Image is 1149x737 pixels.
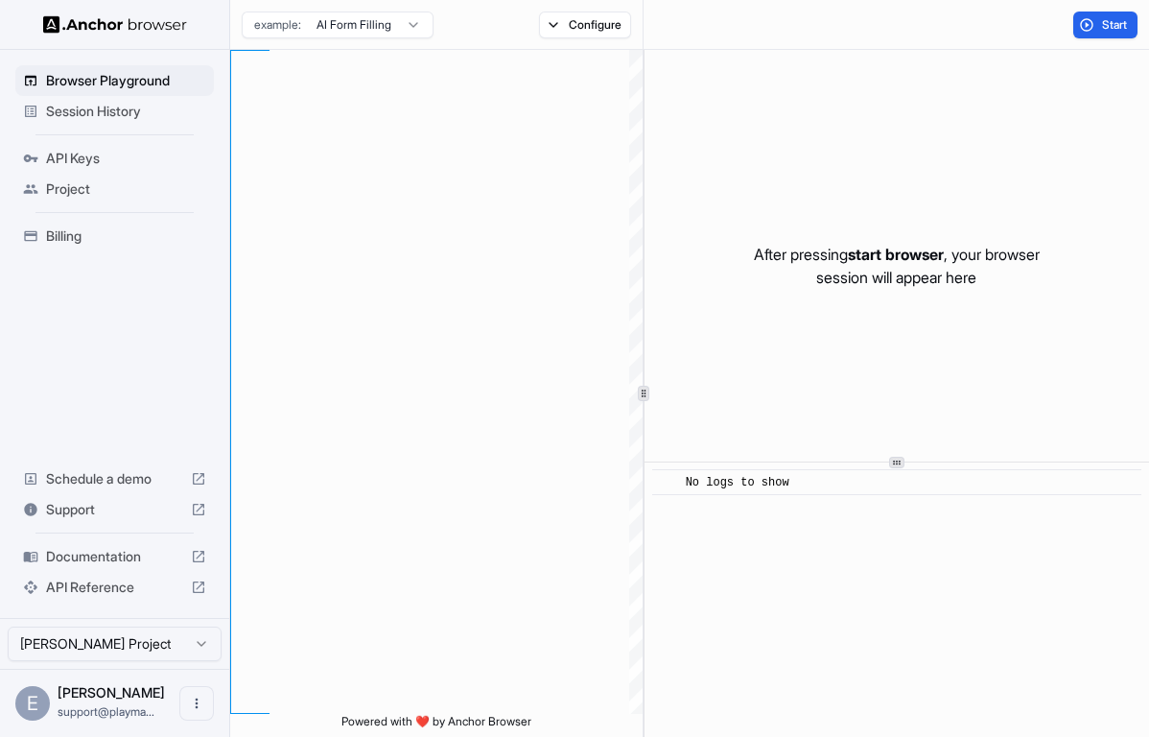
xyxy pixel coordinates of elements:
[15,494,214,525] div: Support
[46,547,183,566] span: Documentation
[46,71,206,90] span: Browser Playground
[46,578,183,597] span: API Reference
[179,686,214,721] button: Open menu
[848,245,944,264] span: start browser
[46,500,183,519] span: Support
[15,464,214,494] div: Schedule a demo
[686,476,789,489] span: No logs to show
[341,714,531,737] span: Powered with ❤️ by Anchor Browser
[15,65,214,96] div: Browser Playground
[58,684,165,701] span: Edward Sun
[15,174,214,204] div: Project
[15,686,50,721] div: E
[46,226,206,246] span: Billing
[15,96,214,127] div: Session History
[254,17,301,33] span: example:
[15,541,214,572] div: Documentation
[46,179,206,199] span: Project
[15,143,214,174] div: API Keys
[46,469,183,488] span: Schedule a demo
[43,15,187,34] img: Anchor Logo
[58,704,154,719] span: support@playmatic.ai
[15,572,214,603] div: API Reference
[1073,12,1137,38] button: Start
[46,102,206,121] span: Session History
[662,473,671,492] span: ​
[15,221,214,251] div: Billing
[46,149,206,168] span: API Keys
[754,243,1040,289] p: After pressing , your browser session will appear here
[1102,17,1129,33] span: Start
[539,12,632,38] button: Configure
